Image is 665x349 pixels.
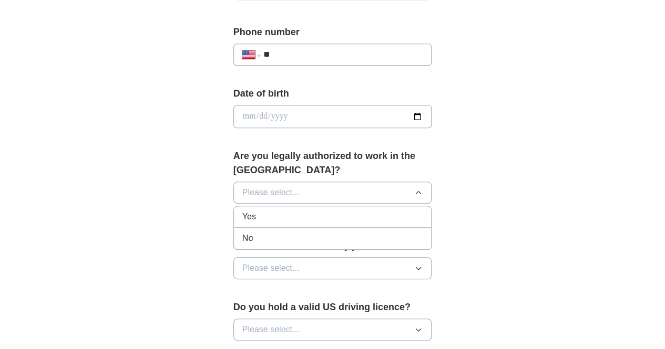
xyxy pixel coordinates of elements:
span: Please select... [242,323,300,336]
button: Please select... [233,182,432,204]
label: Are you legally authorized to work in the [GEOGRAPHIC_DATA]? [233,149,432,177]
label: Phone number [233,25,432,39]
span: Yes [242,210,256,223]
span: Please select... [242,262,300,274]
label: Do you hold a valid US driving licence? [233,300,432,314]
label: Date of birth [233,87,432,101]
span: Please select... [242,186,300,199]
span: No [242,232,253,245]
button: Please select... [233,319,432,341]
button: Please select... [233,257,432,279]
